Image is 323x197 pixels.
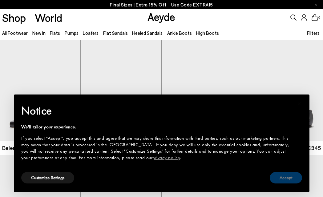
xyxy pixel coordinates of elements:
button: Close this notice [292,96,307,111]
div: 2 / 6 [242,40,322,141]
span: Belen [2,144,16,152]
div: If you select "Accept", you accept this and agree that we may share this information with third p... [21,135,292,161]
a: 6 / 6 1 / 6 2 / 6 3 / 6 4 / 6 5 / 6 6 / 6 1 / 6 Next slide Previous slide [162,40,242,141]
img: Belen Tassel Loafers [162,40,242,141]
a: Ankle Boots [167,30,192,36]
span: × [297,99,301,108]
img: Belen Tassel Loafers [242,40,322,141]
a: Heeled Sandals [132,30,163,36]
img: Belen Tassel Loafers [81,40,161,141]
a: privacy policy [152,155,180,161]
a: Aeyde [147,10,175,23]
button: Customize Settings [21,172,74,183]
a: Flat Sandals [103,30,128,36]
a: Loafers [83,30,99,36]
img: Belen Tassel Loafers [242,40,323,141]
span: Filters [307,30,320,36]
span: 0 [318,16,321,19]
a: Pumps [65,30,79,36]
a: All Footwear [2,30,28,36]
a: 0 [312,14,318,21]
p: Final Sizes | Extra 15% Off [110,1,213,9]
a: High Boots [196,30,219,36]
span: Navigate to /collections/ss25-final-sizes [171,2,213,7]
a: World [35,12,62,23]
div: 1 / 6 [162,40,242,141]
a: Shop [2,12,26,23]
a: Flats [50,30,60,36]
button: Accept [270,172,302,183]
h2: Notice [21,103,292,119]
div: We'll tailor your experience. [21,124,292,130]
a: New In [32,30,46,36]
